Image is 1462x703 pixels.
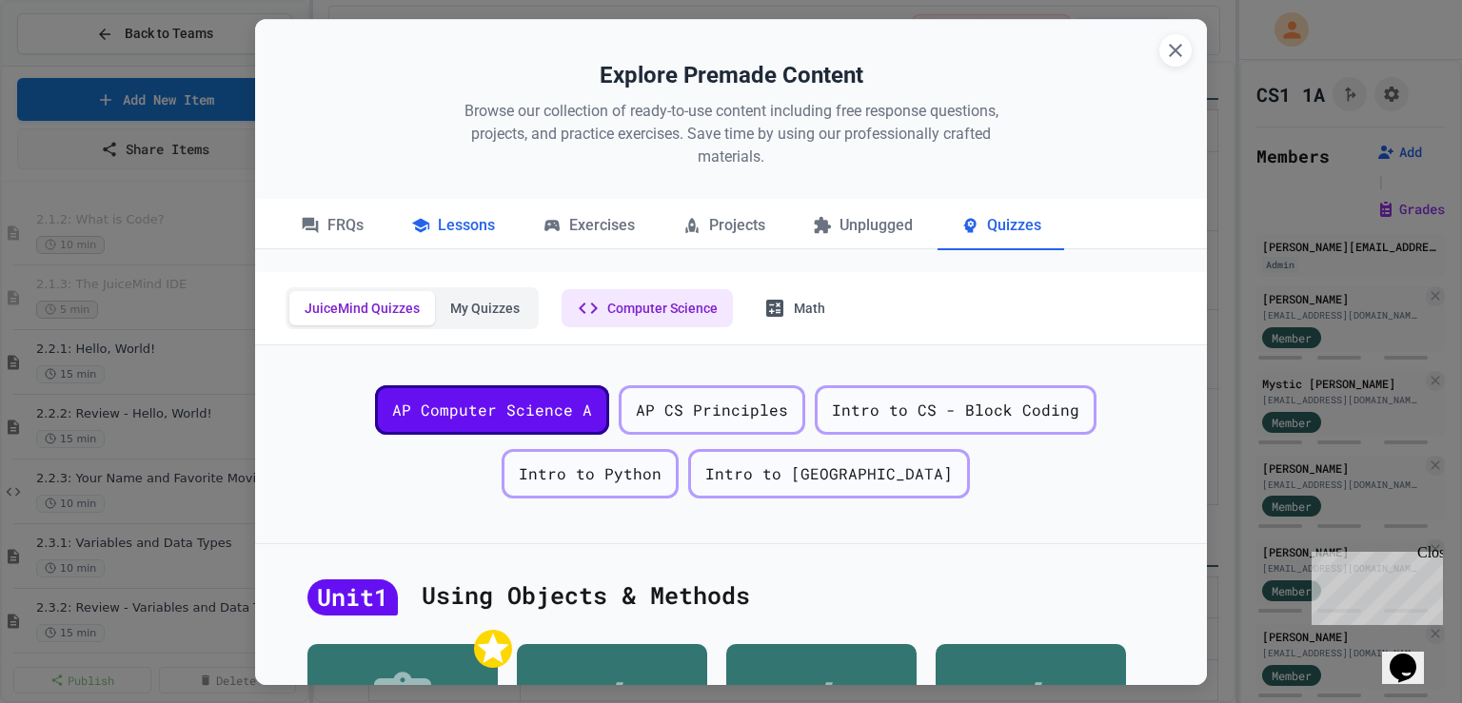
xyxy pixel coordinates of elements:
iframe: chat widget [1304,544,1443,625]
span: Intro to [GEOGRAPHIC_DATA] [705,462,953,485]
span: Intro to CS - Block Coding [832,399,1079,421]
div: Using Objects & Methods [307,558,1155,635]
span: AP Computer Science A [392,399,592,421]
div: Projects [660,203,788,250]
h2: Explore Premade Content [284,58,1178,92]
div: Unit 1 [307,579,398,615]
span: AP CS Principles [636,399,788,421]
button: JuiceMind Quizzes [289,291,435,325]
span: Intro to Python [519,462,662,485]
div: FRQs [278,203,386,250]
iframe: chat widget [1382,627,1443,684]
p: Browse our collection of ready-to-use content including free response questions, projects, and pr... [445,100,1017,168]
div: Exercises [520,203,658,250]
div: Unplugged [790,203,936,250]
div: Quizzes [938,203,1064,250]
button: Math [748,289,840,327]
div: Lessons [388,203,518,250]
button: Computer Science [562,289,733,327]
button: My Quizzes [435,291,535,325]
div: Chat with us now!Close [8,8,131,121]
